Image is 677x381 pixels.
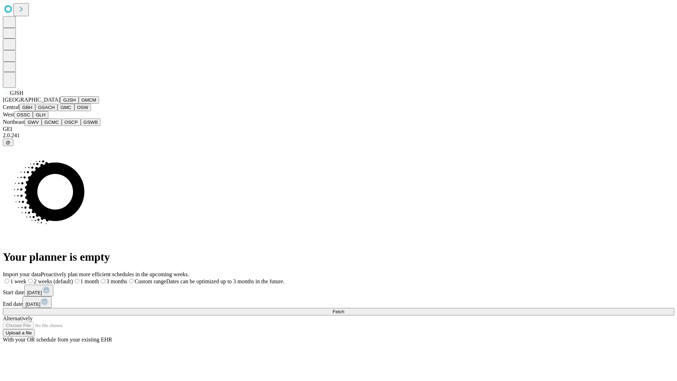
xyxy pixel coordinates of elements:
button: OSCP [62,119,81,126]
button: GLH [33,111,48,119]
span: 1 week [10,278,26,284]
button: [DATE] [24,285,53,296]
span: Northeast [3,119,25,125]
span: Alternatively [3,315,32,321]
button: Fetch [3,308,674,315]
span: Dates can be optimized up to 3 months in the future. [166,278,284,284]
button: GSWB [81,119,101,126]
span: Proactively plan more efficient schedules in the upcoming weeks. [41,271,189,277]
span: Fetch [333,309,344,314]
span: Central [3,104,19,110]
span: @ [6,140,11,145]
span: With your OR schedule from your existing EHR [3,337,112,343]
button: OSW [74,104,91,111]
button: OSSC [14,111,33,119]
div: GEI [3,126,674,132]
div: Start date [3,285,674,296]
button: GCMC [42,119,62,126]
span: 1 month [80,278,99,284]
span: 2 weeks (default) [34,278,73,284]
input: 3 months [101,279,105,283]
button: Upload a file [3,329,35,337]
span: Custom range [135,278,166,284]
span: West [3,111,14,117]
input: 1 week [5,279,9,283]
span: Import your data [3,271,41,277]
button: GJSH [60,96,79,104]
input: 2 weeks (default) [28,279,33,283]
span: [GEOGRAPHIC_DATA] [3,97,60,103]
button: [DATE] [23,296,51,308]
button: @ [3,139,13,146]
h1: Your planner is empty [3,250,674,264]
button: GMC [57,104,74,111]
span: [DATE] [25,302,40,307]
button: GSACH [35,104,57,111]
div: 2.0.241 [3,132,674,139]
button: GMCM [79,96,99,104]
span: GJSH [10,90,23,96]
input: Custom rangeDates can be optimized up to 3 months in the future. [129,279,134,283]
button: GBH [19,104,35,111]
span: 3 months [106,278,127,284]
span: [DATE] [27,290,42,295]
button: GWV [25,119,42,126]
div: End date [3,296,674,308]
input: 1 month [75,279,79,283]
